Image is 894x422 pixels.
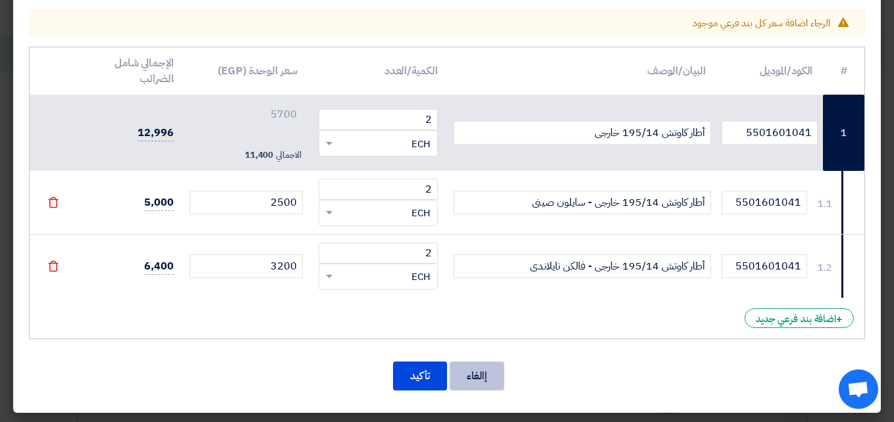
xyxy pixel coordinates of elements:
span: ECH [411,206,431,221]
span: ECH [411,270,431,285]
th: الكود/الموديل [716,47,824,95]
span: الاجمالي [276,149,301,162]
div: 1.2 [818,261,832,275]
span: 11,400 [245,149,273,162]
span: ECH [411,137,431,152]
input: أضف وصف البند [454,191,711,214]
th: الإجمالي شامل الضرائب [71,47,184,95]
th: الكمية/العدد [308,47,448,95]
td: 1 [823,95,864,171]
button: تأكيد [393,362,447,390]
input: Price in EGP [319,243,438,264]
span: الرجاء اضافة سعر كل بند فرعي موجود [693,16,830,30]
th: سعر الوحدة (EGP) [184,47,308,95]
span: 12,996 [138,125,173,141]
span: 5,000 [144,195,174,211]
span: + [836,312,843,327]
div: 1.1 [818,197,832,211]
th: البيان/الوصف [448,47,716,95]
th: # [823,47,864,95]
div: Open chat [839,369,878,409]
input: Price in EGP [319,179,438,200]
div: اضافة بند فرعي جديد [745,308,854,328]
button: إالغاء [450,362,504,390]
span: 6,400 [144,258,174,275]
input: Price in EGP [319,109,438,130]
input: أضف وصف البند [454,121,711,145]
input: أضف وصف البند [454,254,711,278]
